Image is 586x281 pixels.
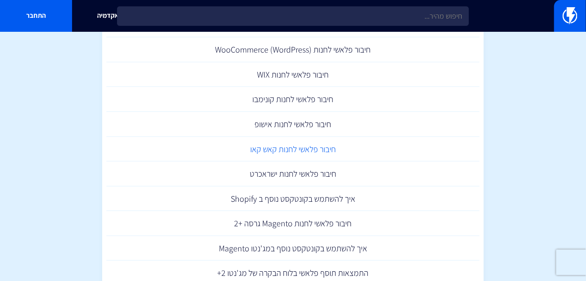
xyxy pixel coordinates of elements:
[106,62,480,87] a: חיבור פלאשי לחנות WIX
[106,137,480,162] a: חיבור פלאשי לחנות קאש קאו
[106,236,480,261] a: איך להשתמש בקונטקסט נוסף במג'נטו Magento
[106,186,480,211] a: איך להשתמש בקונטקסט נוסף ב Shopify
[106,112,480,137] a: חיבור פלאשי לחנות אישופ
[106,87,480,112] a: חיבור פלאשי לחנות קונימבו
[106,211,480,236] a: חיבור פלאשי לחנות Magento גרסה +2
[106,161,480,186] a: חיבור פלאשי לחנות ישראכרט
[106,37,480,62] a: חיבור פלאשי לחנות (WooCommerce (WordPress
[117,6,469,26] input: חיפוש מהיר...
